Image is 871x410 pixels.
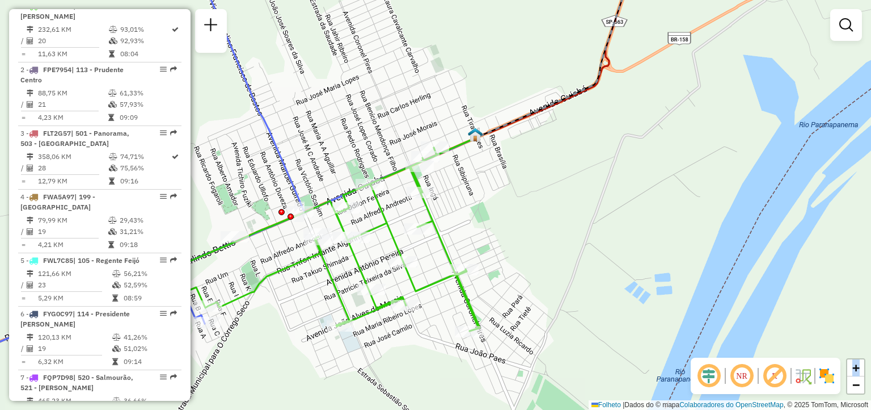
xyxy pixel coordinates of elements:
td: / [20,99,26,110]
td: / [20,279,26,291]
i: Rota otimizada [172,26,179,33]
i: Distância Total [27,26,33,33]
td: 11,63 KM [37,48,108,60]
font: 3 - [20,129,29,137]
td: = [20,239,26,250]
td: 19 [37,343,112,354]
div: Dados do © mapa , © 2025 TomTom, Microsoft [589,400,871,410]
td: 121,66 KM [37,268,112,279]
span: Ocultar NR [728,362,755,390]
em: Rota exportada [170,257,177,263]
font: 5 - [20,256,29,265]
i: Rota otimizada [172,153,179,160]
i: % de utilização da cubagem [108,101,117,108]
span: | 114 - Presidente [PERSON_NAME] [20,309,130,328]
i: % de utilização da cubagem [112,282,121,288]
span: Ocultar deslocamento [695,362,722,390]
span: + [852,361,860,375]
td: 61,33% [119,87,176,99]
span: − [852,378,860,392]
font: 4 - [20,193,29,201]
em: Rota exportada [170,310,177,317]
font: 75,56% [120,164,144,172]
i: % de utilização da cubagem [109,37,117,44]
td: 19 [37,226,108,237]
span: FLT2G57 [43,129,71,137]
span: | 520 - Salmourão, 521 - [PERSON_NAME] [20,373,133,392]
font: 92,93% [120,36,144,45]
span: FPE7954 [43,65,71,74]
span: | 594 - [PERSON_NAME] [20,2,94,20]
i: Distância Total [27,217,33,224]
td: 41,26% [123,332,177,343]
em: Opções [160,374,167,380]
td: / [20,343,26,354]
td: 4,23 KM [37,112,108,123]
td: 09:16 [120,175,171,187]
img: PA - Rosana [468,127,483,142]
img: Fluxo de ruas [794,367,812,385]
span: | 105 - Regente Feijó [73,256,139,265]
em: Rota exportada [170,374,177,380]
td: 93,01% [120,24,171,35]
td: 79,99 KM [37,215,108,226]
img: Exibir/Ocultar setores [818,367,836,385]
em: Rota exportada [170,66,177,73]
td: = [20,48,26,60]
a: Diminuir o zoom [847,376,864,394]
i: Total de Atividades [27,228,33,235]
em: Opções [160,129,167,136]
td: = [20,112,26,123]
i: Distância Total [27,90,33,97]
i: % de utilização do peso [108,90,117,97]
td: 12,79 KM [37,175,108,187]
font: 57,93% [120,100,143,108]
i: Total de Atividades [27,282,33,288]
em: Opções [160,257,167,263]
font: 51,02% [124,344,147,353]
i: Distância Total [27,153,33,160]
td: / [20,35,26,47]
td: = [20,356,26,367]
td: 465,23 KM [37,395,112,407]
em: Opções [160,193,167,200]
td: 08:04 [120,48,171,60]
td: 358,06 KM [37,151,108,162]
i: Tempo total em rota [109,178,115,185]
span: | 113 - Prudente Centro [20,65,124,84]
td: 20 [37,35,108,47]
td: / [20,226,26,237]
td: 08:59 [123,292,177,304]
td: 6,32 KM [37,356,112,367]
font: 6 - [20,309,29,318]
i: Tempo total em rota [112,295,118,302]
i: % de utilização do peso [112,398,121,404]
span: FFM2D89 [43,2,73,10]
span: FWL7C85 [43,256,73,265]
i: Total de Atividades [27,345,33,352]
i: Distância Total [27,334,33,341]
td: = [20,292,26,304]
i: % de utilização do peso [109,26,117,33]
td: 28 [37,162,108,174]
span: Exibir rótulo [761,362,788,390]
i: Tempo total em rota [112,358,118,365]
i: Tempo total em rota [108,114,114,121]
td: 29,43% [119,215,176,226]
td: 09:18 [119,239,176,250]
font: 31,21% [120,227,143,236]
a: Nova sessão e pesquisa [200,14,222,39]
i: % de utilização do peso [112,270,121,277]
font: 52,59% [124,281,147,289]
td: 09:14 [123,356,177,367]
i: Total de Atividades [27,165,33,171]
td: 36,66% [123,395,177,407]
span: FQP7D98 [43,373,73,382]
td: 09:09 [119,112,176,123]
td: 4,21 KM [37,239,108,250]
a: Exibir filtros [835,14,857,36]
td: 232,61 KM [37,24,108,35]
span: FYG0C97 [43,309,73,318]
i: % de utilização da cubagem [108,228,117,235]
em: Rota exportada [170,129,177,136]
